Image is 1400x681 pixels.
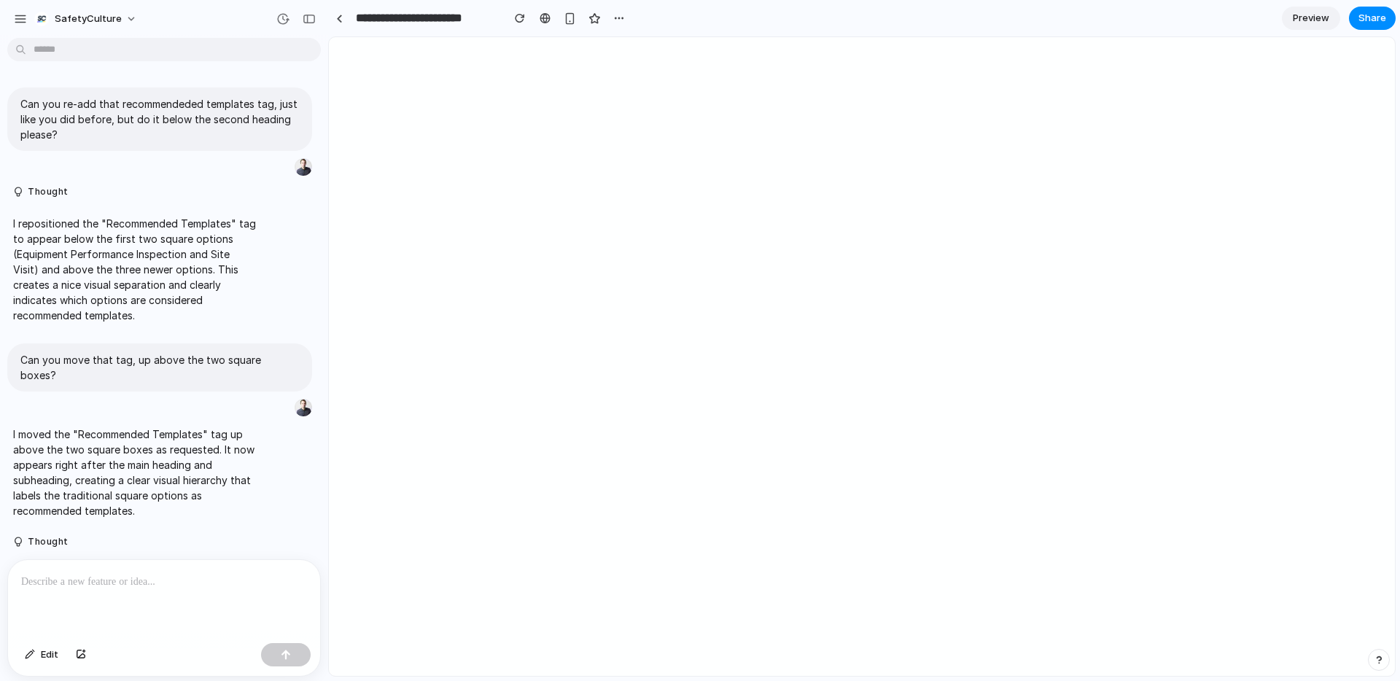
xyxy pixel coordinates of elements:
[55,12,122,26] span: SafetyCulture
[13,427,257,518] p: I moved the "Recommended Templates" tag up above the two square boxes as requested. It now appear...
[1349,7,1396,30] button: Share
[20,352,299,383] p: Can you move that tag, up above the two square boxes?
[20,96,299,142] p: Can you re-add that recommendeded templates tag, just like you did before, but do it below the se...
[28,7,144,31] button: SafetyCulture
[1358,11,1386,26] span: Share
[17,643,66,666] button: Edit
[41,647,58,662] span: Edit
[1282,7,1340,30] a: Preview
[1293,11,1329,26] span: Preview
[13,216,257,323] p: I repositioned the "Recommended Templates" tag to appear below the first two square options (Equi...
